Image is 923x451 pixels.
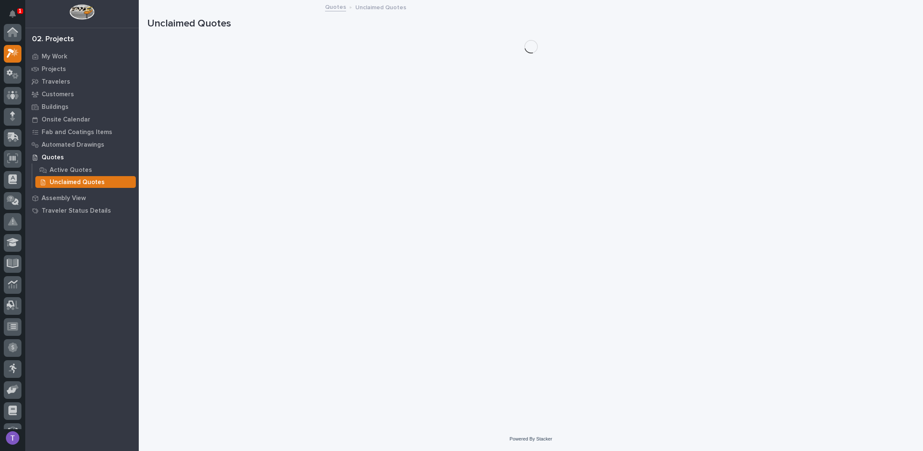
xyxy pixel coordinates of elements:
a: Active Quotes [32,164,139,176]
div: 02. Projects [32,35,74,44]
a: Unclaimed Quotes [32,176,139,188]
p: My Work [42,53,67,61]
img: Workspace Logo [69,4,94,20]
p: 1 [19,8,21,14]
h1: Unclaimed Quotes [147,18,915,30]
a: Travelers [25,75,139,88]
p: Fab and Coatings Items [42,129,112,136]
p: Quotes [42,154,64,161]
a: Traveler Status Details [25,204,139,217]
a: Powered By Stacker [510,436,552,441]
button: users-avatar [4,429,21,447]
p: Automated Drawings [42,141,104,149]
button: Notifications [4,5,21,23]
a: Customers [25,88,139,100]
a: Buildings [25,100,139,113]
a: Onsite Calendar [25,113,139,126]
a: My Work [25,50,139,63]
p: Active Quotes [50,166,92,174]
p: Unclaimed Quotes [355,2,406,11]
p: Onsite Calendar [42,116,90,124]
p: Assembly View [42,195,86,202]
a: Assembly View [25,192,139,204]
a: Projects [25,63,139,75]
p: Buildings [42,103,69,111]
div: Notifications1 [11,10,21,24]
a: Quotes [25,151,139,164]
p: Traveler Status Details [42,207,111,215]
p: Travelers [42,78,70,86]
p: Projects [42,66,66,73]
a: Quotes [325,2,346,11]
p: Customers [42,91,74,98]
a: Automated Drawings [25,138,139,151]
a: Fab and Coatings Items [25,126,139,138]
p: Unclaimed Quotes [50,179,105,186]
